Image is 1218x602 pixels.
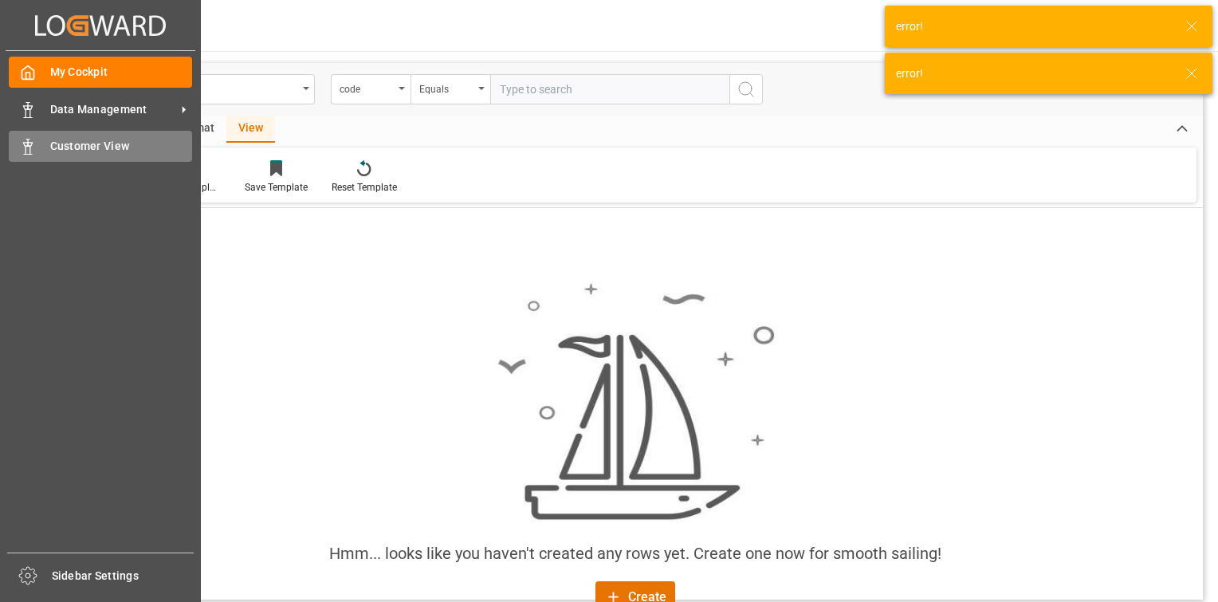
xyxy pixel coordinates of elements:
[245,180,308,195] div: Save Template
[329,541,941,565] div: Hmm... looks like you haven't created any rows yet. Create one now for smooth sailing!
[896,18,1170,35] div: error!
[226,116,275,143] div: View
[52,568,194,584] span: Sidebar Settings
[496,281,775,522] img: smooth_sailing.jpeg
[896,65,1170,82] div: error!
[490,74,729,104] input: Type to search
[411,74,490,104] button: open menu
[419,78,473,96] div: Equals
[9,131,192,162] a: Customer View
[331,74,411,104] button: open menu
[50,64,193,81] span: My Cockpit
[332,180,397,195] div: Reset Template
[50,101,176,118] span: Data Management
[9,57,192,88] a: My Cockpit
[50,138,193,155] span: Customer View
[340,78,394,96] div: code
[729,74,763,104] button: search button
